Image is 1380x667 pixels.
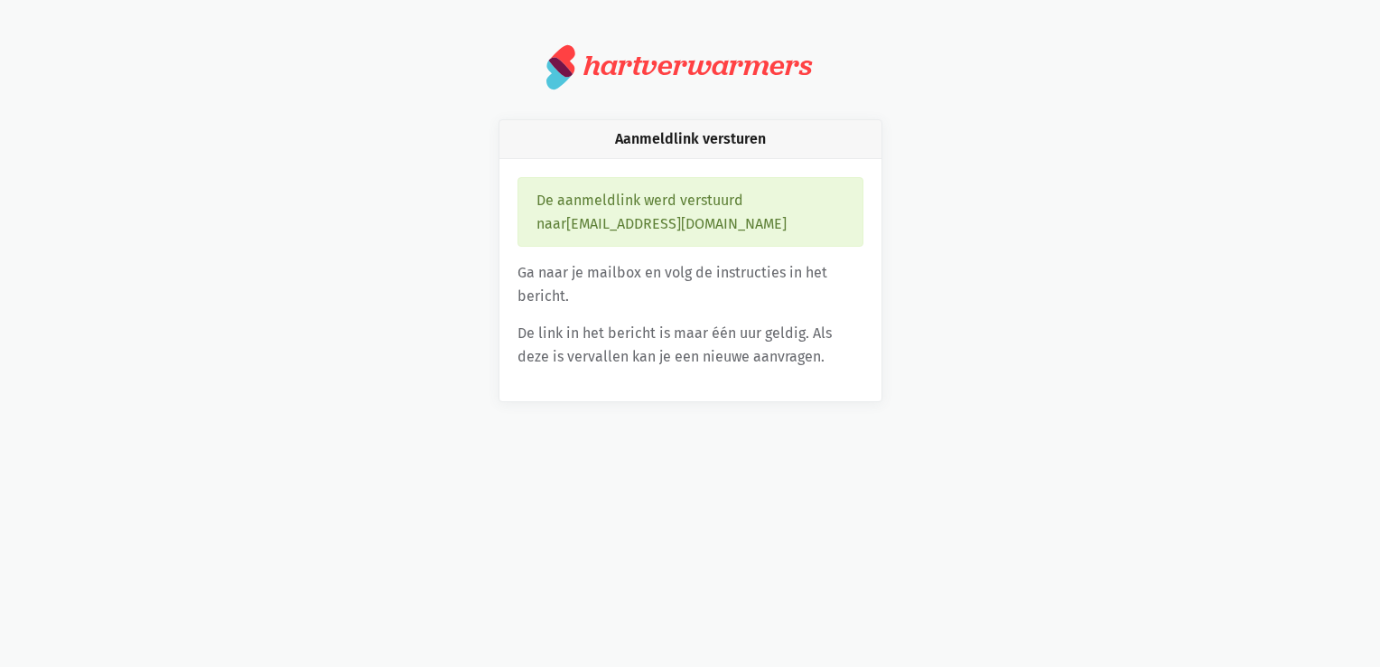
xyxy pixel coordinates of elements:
p: Ga naar je mailbox en volg de instructies in het bericht. [517,261,863,307]
div: De aanmeldlink werd verstuurd naar [EMAIL_ADDRESS][DOMAIN_NAME] [517,177,863,247]
div: hartverwarmers [583,49,812,82]
a: hartverwarmers [546,43,834,90]
p: De link in het bericht is maar één uur geldig. Als deze is vervallen kan je een nieuwe aanvragen. [517,322,863,368]
div: Aanmeldlink versturen [499,120,881,159]
img: logo.svg [546,43,576,90]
